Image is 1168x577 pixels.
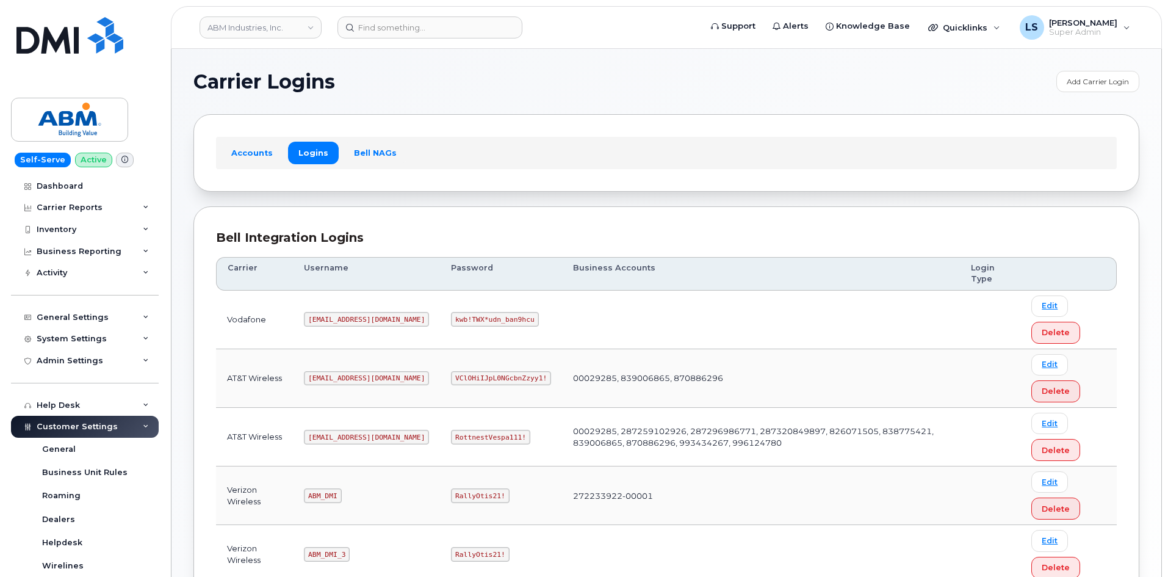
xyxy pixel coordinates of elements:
[562,257,960,291] th: Business Accounts
[451,430,530,445] code: RottnestVespa111!
[1031,413,1068,434] a: Edit
[1042,327,1070,338] span: Delete
[304,430,429,445] code: [EMAIL_ADDRESS][DOMAIN_NAME]
[1031,322,1080,344] button: Delete
[1031,296,1068,317] a: Edit
[216,291,293,349] td: Vodafone
[451,547,509,562] code: RallyOtis21!
[1042,503,1070,515] span: Delete
[1042,445,1070,456] span: Delete
[960,257,1020,291] th: Login Type
[1042,562,1070,573] span: Delete
[293,257,440,291] th: Username
[1031,530,1068,551] a: Edit
[216,229,1117,247] div: Bell Integration Logins
[451,488,509,503] code: RallyOtis21!
[304,488,341,503] code: ABM_DMI
[216,257,293,291] th: Carrier
[288,142,339,164] a: Logins
[193,73,335,91] span: Carrier Logins
[344,142,407,164] a: Bell NAGs
[1031,471,1068,493] a: Edit
[216,466,293,525] td: Verizon Wireless
[1056,71,1139,92] a: Add Carrier Login
[304,547,350,562] code: ABM_DMI_3
[304,312,429,327] code: [EMAIL_ADDRESS][DOMAIN_NAME]
[1031,439,1080,461] button: Delete
[221,142,283,164] a: Accounts
[562,349,960,408] td: 00029285, 839006865, 870886296
[216,349,293,408] td: AT&T Wireless
[440,257,562,291] th: Password
[562,466,960,525] td: 272233922-00001
[216,408,293,466] td: AT&T Wireless
[451,371,551,386] code: VClOHiIJpL0NGcbnZzyy1!
[304,371,429,386] code: [EMAIL_ADDRESS][DOMAIN_NAME]
[1031,380,1080,402] button: Delete
[1031,498,1080,520] button: Delete
[1031,354,1068,376] a: Edit
[451,312,538,327] code: kwb!TWX*udn_ban9hcu
[562,408,960,466] td: 00029285, 287259102926, 287296986771, 287320849897, 826071505, 838775421, 839006865, 870886296, 9...
[1042,385,1070,397] span: Delete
